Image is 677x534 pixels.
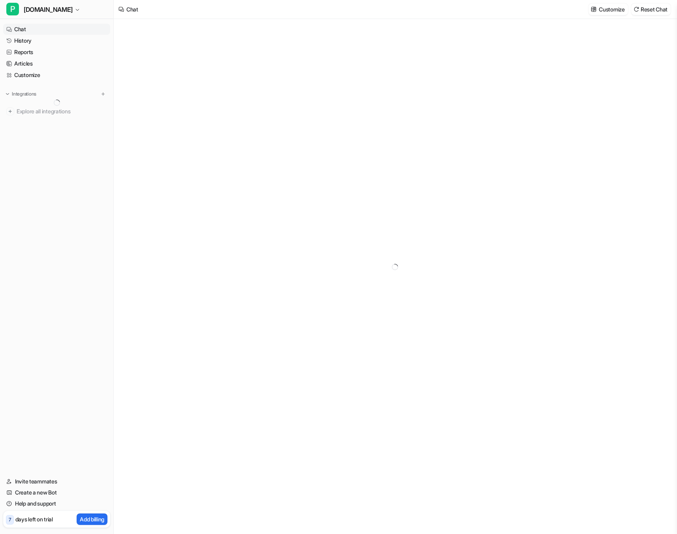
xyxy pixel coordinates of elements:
button: Add billing [77,513,107,525]
div: Chat [126,5,138,13]
p: 7 [9,516,11,523]
button: Integrations [3,90,39,98]
a: Invite teammates [3,476,110,487]
a: Explore all integrations [3,106,110,117]
img: reset [634,6,639,12]
a: Reports [3,47,110,58]
img: expand menu [5,91,10,97]
img: menu_add.svg [100,91,106,97]
a: Chat [3,24,110,35]
span: [DOMAIN_NAME] [24,4,73,15]
p: Customize [599,5,624,13]
a: History [3,35,110,46]
img: customize [591,6,596,12]
a: Articles [3,58,110,69]
p: days left on trial [15,515,53,523]
img: explore all integrations [6,107,14,115]
p: Integrations [12,91,36,97]
button: Customize [589,4,628,15]
span: Explore all integrations [17,105,107,118]
p: Add billing [80,515,104,523]
a: Help and support [3,498,110,509]
button: Reset Chat [631,4,671,15]
a: Customize [3,70,110,81]
a: Create a new Bot [3,487,110,498]
span: P [6,3,19,15]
